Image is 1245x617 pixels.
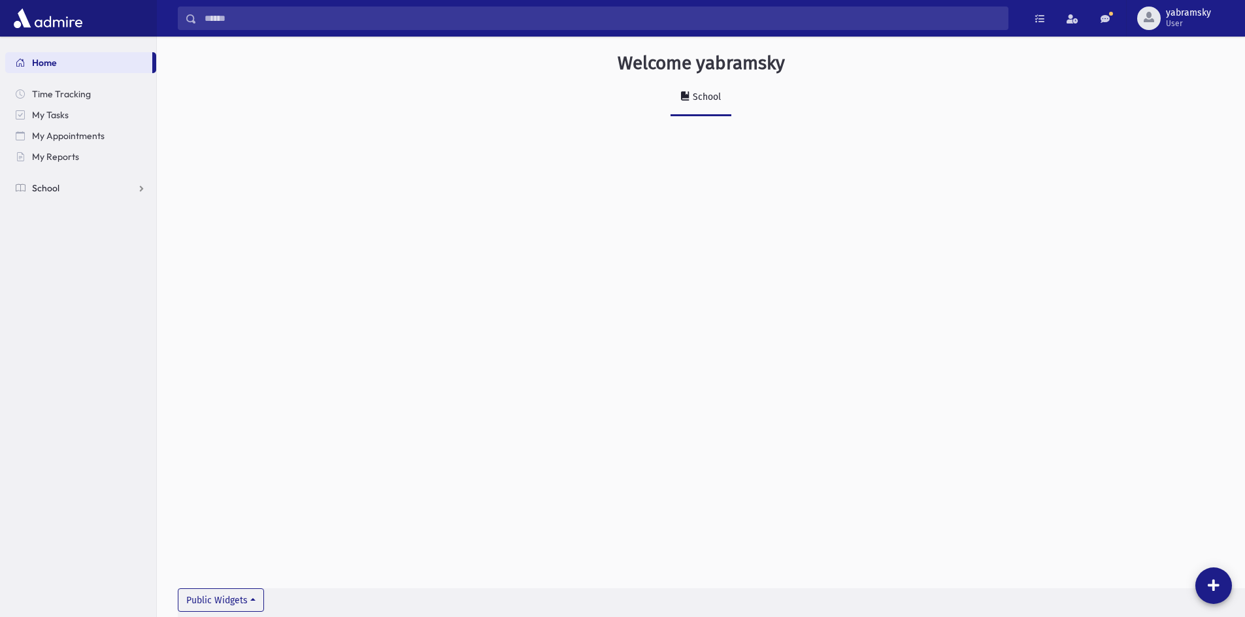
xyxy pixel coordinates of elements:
[5,125,156,146] a: My Appointments
[5,178,156,198] a: School
[197,7,1008,30] input: Search
[10,5,86,31] img: AdmirePro
[178,588,264,612] button: Public Widgets
[1166,18,1211,29] span: User
[5,146,156,167] a: My Reports
[32,88,91,100] span: Time Tracking
[5,84,156,104] a: Time Tracking
[671,80,731,116] a: School
[32,151,79,163] span: My Reports
[32,182,59,194] span: School
[690,91,721,103] div: School
[5,104,156,125] a: My Tasks
[32,130,105,142] span: My Appointments
[32,57,57,69] span: Home
[1166,8,1211,18] span: yabramsky
[618,52,785,74] h3: Welcome yabramsky
[5,52,152,73] a: Home
[32,109,69,121] span: My Tasks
